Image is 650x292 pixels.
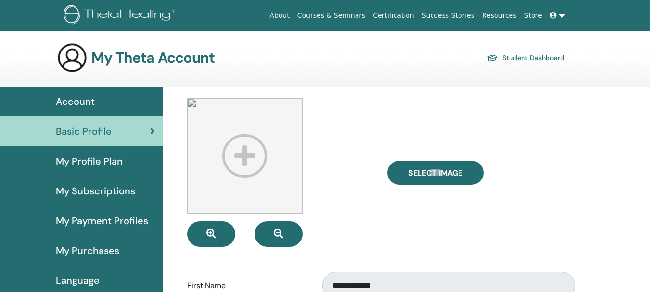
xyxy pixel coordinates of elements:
a: Store [521,7,546,25]
span: Account [56,94,95,109]
span: Select Image [408,168,462,178]
img: profile [187,98,303,214]
img: generic-user-icon.jpg [57,42,88,73]
a: Certification [369,7,418,25]
span: My Purchases [56,243,119,258]
span: Language [56,273,100,288]
span: Basic Profile [56,124,112,139]
a: Courses & Seminars [293,7,370,25]
a: Success Stories [418,7,478,25]
h3: My Theta Account [91,49,215,66]
input: Select Image [429,169,442,176]
img: graduation-cap.svg [487,54,498,62]
a: Resources [478,7,521,25]
span: My Subscriptions [56,184,135,198]
span: My Profile Plan [56,154,123,168]
img: logo.png [64,5,178,26]
span: My Payment Profiles [56,214,148,228]
a: About [266,7,293,25]
a: Student Dashboard [487,51,564,64]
